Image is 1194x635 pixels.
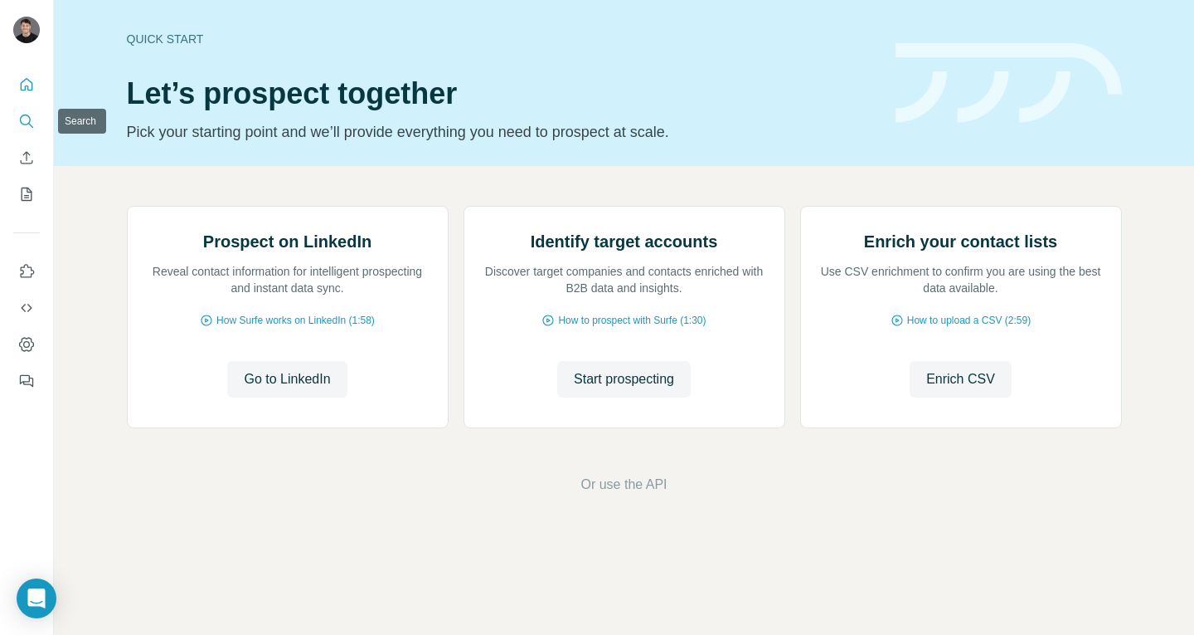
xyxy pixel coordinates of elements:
div: Open Intercom Messenger [17,579,56,618]
button: Use Surfe API [13,293,40,323]
span: Start prospecting [574,369,674,389]
span: How to upload a CSV (2:59) [907,313,1031,328]
h2: Prospect on LinkedIn [203,230,371,253]
button: Use Surfe on LinkedIn [13,256,40,286]
button: Start prospecting [557,361,691,398]
button: Dashboard [13,330,40,359]
button: Go to LinkedIn [227,361,347,398]
h1: Let’s prospect together [127,77,876,110]
button: Quick start [13,70,40,100]
div: Quick start [127,31,876,47]
button: Enrich CSV [910,361,1012,398]
img: banner [895,43,1122,124]
button: Search [13,106,40,136]
button: My lists [13,179,40,209]
span: How to prospect with Surfe (1:30) [558,313,706,328]
img: Avatar [13,17,40,43]
h2: Enrich your contact lists [864,230,1057,253]
button: Enrich CSV [13,143,40,173]
h2: Identify target accounts [531,230,718,253]
p: Reveal contact information for intelligent prospecting and instant data sync. [144,263,431,296]
button: Or use the API [580,475,667,495]
span: Go to LinkedIn [244,369,330,389]
span: Enrich CSV [926,369,995,389]
p: Discover target companies and contacts enriched with B2B data and insights. [481,263,768,296]
p: Pick your starting point and we’ll provide everything you need to prospect at scale. [127,120,876,144]
p: Use CSV enrichment to confirm you are using the best data available. [818,263,1104,296]
button: Feedback [13,366,40,396]
span: How Surfe works on LinkedIn (1:58) [216,313,375,328]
